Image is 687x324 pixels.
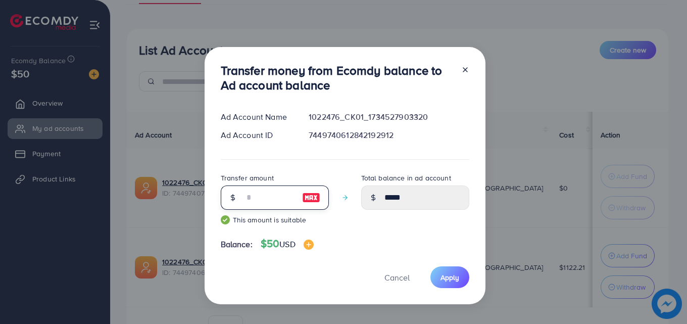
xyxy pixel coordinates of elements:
h4: $50 [261,238,314,250]
span: Apply [440,272,459,283]
img: guide [221,215,230,224]
img: image [304,240,314,250]
span: Balance: [221,239,253,250]
small: This amount is suitable [221,215,329,225]
div: 7449740612842192912 [301,129,477,141]
div: Ad Account ID [213,129,301,141]
button: Apply [430,266,469,288]
div: 1022476_CK01_1734527903320 [301,111,477,123]
button: Cancel [372,266,422,288]
label: Transfer amount [221,173,274,183]
div: Ad Account Name [213,111,301,123]
span: Cancel [384,272,410,283]
img: image [302,192,320,204]
span: USD [279,239,295,250]
h3: Transfer money from Ecomdy balance to Ad account balance [221,63,453,92]
label: Total balance in ad account [361,173,451,183]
